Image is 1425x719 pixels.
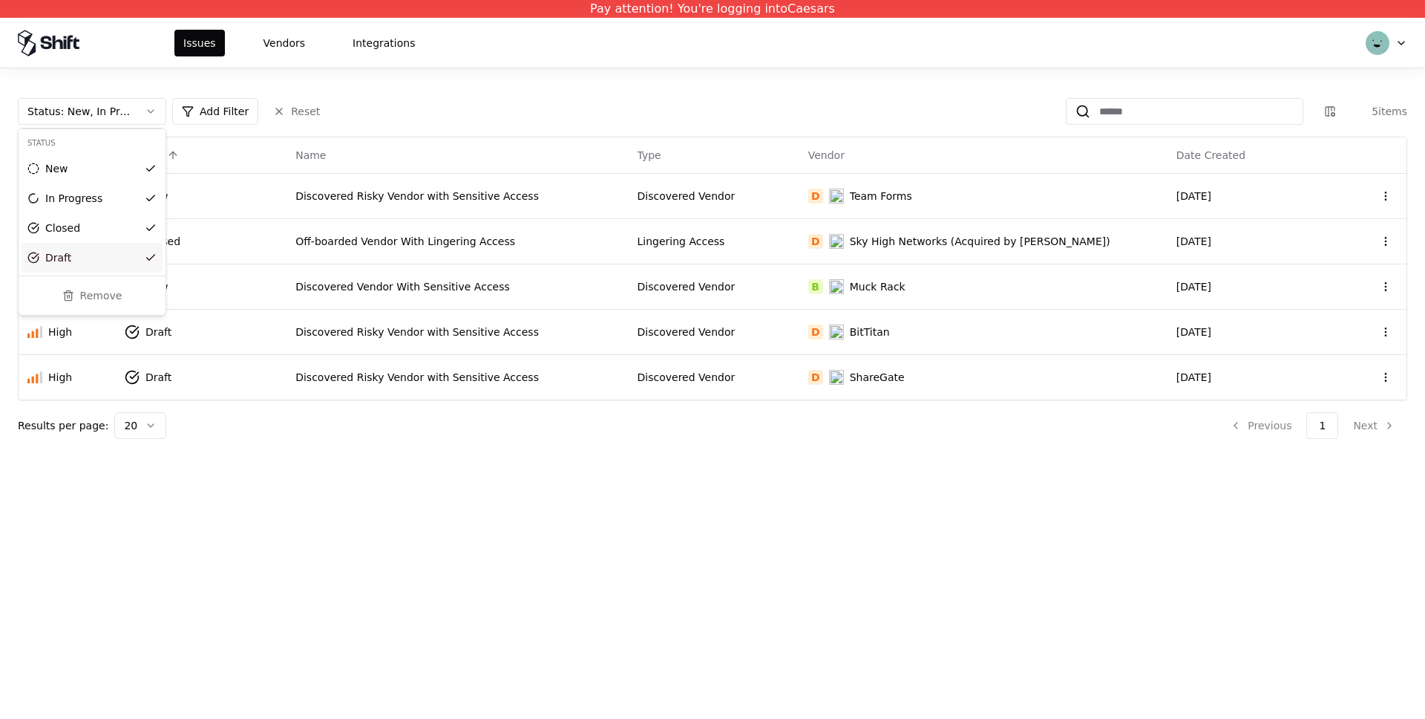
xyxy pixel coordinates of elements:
[45,161,68,176] div: New
[45,221,80,235] div: Closed
[45,191,102,206] div: In Progress
[27,139,56,147] span: Status
[19,128,166,276] div: Suggestions
[24,282,160,309] button: Remove
[45,250,71,265] div: Draft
